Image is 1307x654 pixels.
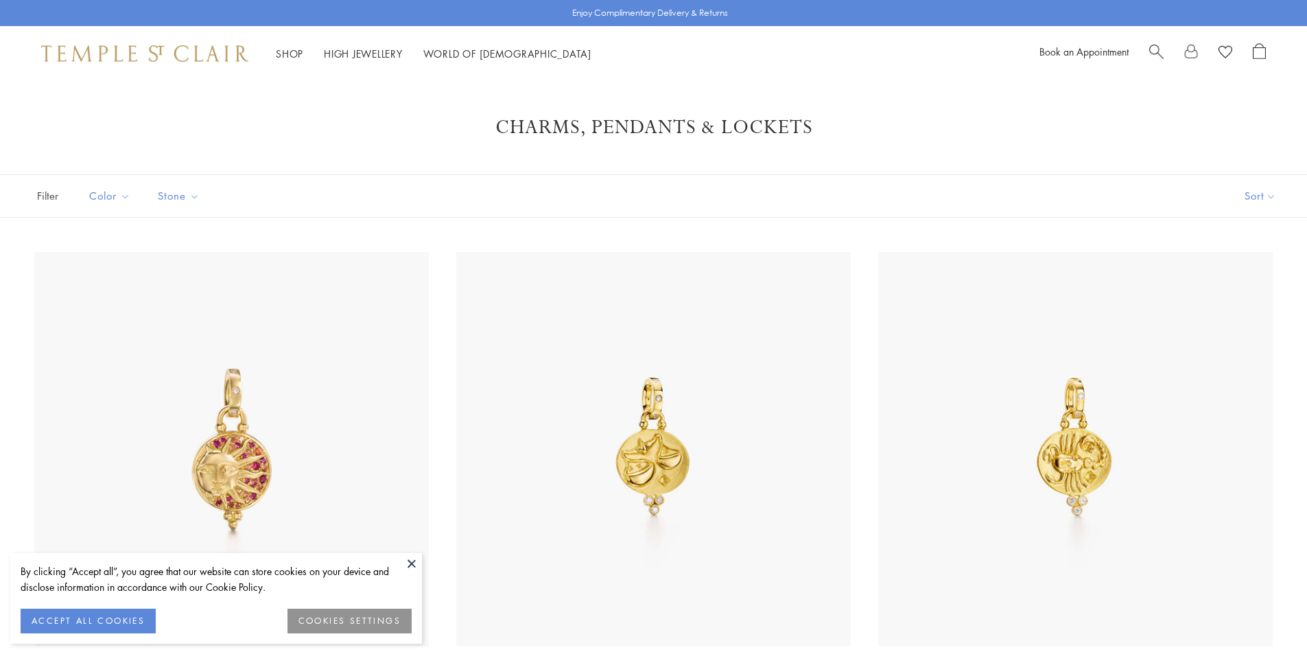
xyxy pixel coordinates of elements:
nav: Main navigation [276,45,591,62]
img: Temple St. Clair [41,45,248,62]
a: Open Shopping Bag [1253,43,1266,64]
p: Enjoy Complimentary Delivery & Returns [572,6,728,20]
span: Stone [151,187,210,205]
span: Color [82,187,141,205]
img: 18K Scorpio Pendant [878,252,1273,646]
a: Book an Appointment [1039,45,1129,58]
a: View Wishlist [1218,43,1232,64]
button: Show sort by [1214,175,1307,217]
img: 18K Solar Eclipse Pendant [34,252,429,646]
h1: Charms, Pendants & Lockets [55,115,1252,140]
a: High JewelleryHigh Jewellery [324,47,403,60]
button: COOKIES SETTINGS [287,609,412,633]
div: By clicking “Accept all”, you agree that our website can store cookies on your device and disclos... [21,563,412,595]
a: Search [1149,43,1164,64]
a: ShopShop [276,47,303,60]
button: Color [79,180,141,211]
button: Stone [148,180,210,211]
button: ACCEPT ALL COOKIES [21,609,156,633]
img: 18K Libra Pendant [456,252,851,646]
a: World of [DEMOGRAPHIC_DATA]World of [DEMOGRAPHIC_DATA] [423,47,591,60]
